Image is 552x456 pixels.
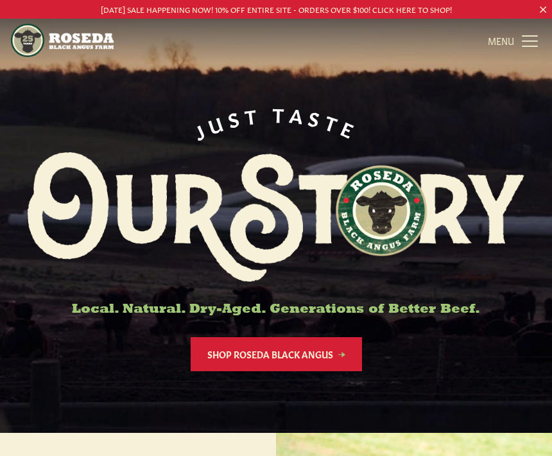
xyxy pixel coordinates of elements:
span: E [338,116,362,142]
a: Shop Roseda Black Angus [191,337,362,371]
span: S [307,106,327,130]
div: JUST TASTE [189,103,363,142]
span: T [272,103,289,124]
img: https://roseda.com/wp-content/uploads/2021/05/roseda-25-header.png [11,24,114,57]
span: MENU [488,34,514,47]
img: Roseda Black Aangus Farm [28,152,524,282]
span: U [205,110,230,136]
span: T [243,103,263,126]
h6: Local. Natural. Dry-Aged. Generations of Better Beef. [28,303,524,317]
span: T [323,110,345,135]
nav: Main Navigation [11,19,541,62]
span: J [190,117,212,142]
p: [DATE] SALE HAPPENING NOW! 10% OFF ENTIRE SITE - ORDERS OVER $100! CLICK HERE TO SHOP! [28,3,524,16]
span: S [226,106,246,130]
span: A [289,103,309,126]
